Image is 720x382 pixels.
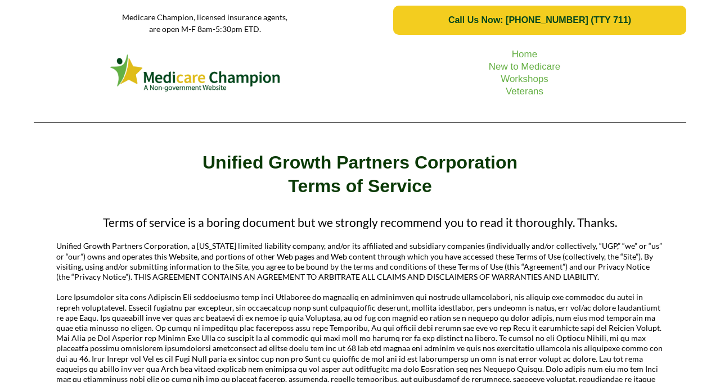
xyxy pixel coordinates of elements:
[56,215,664,230] p: Terms of service is a boring document but we strongly recommend you to read it thoroughly. Thanks.
[34,11,376,23] p: Medicare Champion, licensed insurance agents,
[512,49,537,60] a: Home
[202,152,517,172] strong: Unified Growth Partners Corporation
[288,176,432,196] strong: Terms of Service
[489,61,561,72] a: New to Medicare
[501,74,548,84] a: Workshops
[506,86,543,97] a: Veterans
[448,15,631,25] span: Call Us Now: [PHONE_NUMBER] (TTY 711)
[393,6,686,35] a: Call Us Now: 1-833-823-1990 (TTY 711)
[56,241,664,282] p: Unified Growth Partners Corporation, a [US_STATE] limited liability company, and/or its affiliate...
[34,23,376,35] p: are open M-F 8am-5:30pm ETD.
